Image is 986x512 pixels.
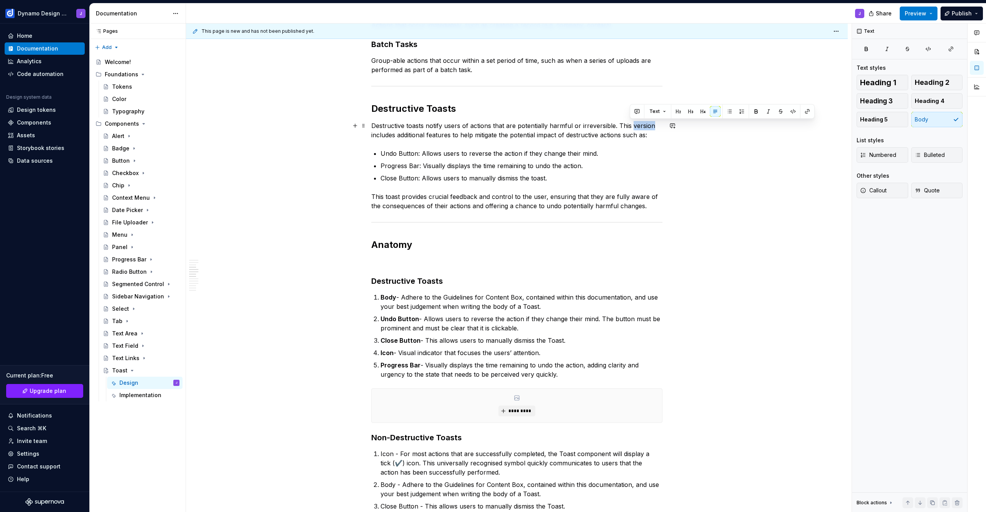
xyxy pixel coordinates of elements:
[381,337,421,344] strong: Close Button
[371,276,662,286] h3: Destructive Toasts
[119,379,138,387] div: Design
[915,97,944,105] span: Heading 4
[5,155,85,167] a: Data sources
[100,315,183,327] a: Tab
[381,293,396,301] strong: Body
[100,278,183,290] a: Segmented Control
[900,7,937,20] button: Preview
[112,268,147,276] div: Radio Button
[371,39,662,50] h3: Batch Tasks
[915,79,949,86] span: Heading 2
[112,206,143,214] div: Date Picker
[860,97,893,105] span: Heading 3
[381,293,662,311] p: - Adhere to the Guidelines for Content Box, contained within this documentation, and use your bes...
[100,253,183,266] a: Progress Bar
[371,121,662,140] p: Destructive toasts notify users of actions that are potentially harmful or irreversible. This ver...
[100,155,183,167] a: Button
[5,68,85,80] a: Code automation
[6,94,52,100] div: Design system data
[6,384,83,398] a: Upgrade plan
[17,463,60,470] div: Contact support
[112,317,122,325] div: Tab
[911,93,963,109] button: Heading 4
[857,136,884,144] div: List styles
[112,169,139,177] div: Checkbox
[371,103,662,115] h2: Destructive Toasts
[92,56,183,68] a: Welcome!
[857,183,908,198] button: Callout
[112,83,132,91] div: Tokens
[100,179,183,192] a: Chip
[5,460,85,473] button: Contact support
[100,229,183,241] a: Menu
[5,55,85,67] a: Analytics
[857,75,908,90] button: Heading 1
[876,10,892,17] span: Share
[857,112,908,127] button: Heading 5
[381,336,662,345] p: - This allows users to manually dismiss the Toast.
[100,303,183,315] a: Select
[92,42,121,53] button: Add
[92,28,118,34] div: Pages
[100,364,183,377] a: Toast
[5,116,85,129] a: Components
[112,305,129,313] div: Select
[112,219,148,226] div: File Uploader
[860,116,888,123] span: Heading 5
[17,424,46,432] div: Search ⌘K
[96,10,169,17] div: Documentation
[17,144,64,152] div: Storybook stories
[112,256,146,263] div: Progress Bar
[107,377,183,389] a: DesignJ
[381,161,662,170] p: Progress Bar: Visually displays the time remaining to undo the action.
[381,360,662,379] p: - Visually displays the time remaining to undo the action, adding clarity and urgency to the stat...
[860,187,887,194] span: Callout
[857,172,889,180] div: Other styles
[17,119,51,126] div: Components
[915,151,945,159] span: Bulleted
[100,216,183,229] a: File Uploader
[17,131,35,139] div: Assets
[112,280,164,288] div: Segmented Control
[100,290,183,303] a: Sidebar Navigation
[176,379,177,387] div: J
[381,173,662,183] p: Close Button: Allows users to manually dismiss the toast.
[371,239,662,251] h2: Anatomy
[381,315,419,323] strong: Undo Button
[2,5,88,22] button: Dynamo Design SystemJ
[905,10,926,17] span: Preview
[100,352,183,364] a: Text Links
[941,7,983,20] button: Publish
[107,389,183,401] a: Implementation
[100,81,183,93] a: Tokens
[17,70,64,78] div: Code automation
[100,142,183,155] a: Badge
[112,342,138,350] div: Text Field
[25,498,64,506] a: Supernova Logo
[371,192,662,211] p: This toast provides crucial feedback and control to the user, ensuring that they are fully aware ...
[17,475,29,483] div: Help
[112,293,164,300] div: Sidebar Navigation
[6,372,83,379] div: Current plan : Free
[17,45,58,52] div: Documentation
[92,118,183,130] div: Components
[952,10,972,17] span: Publish
[105,58,131,66] div: Welcome!
[100,192,183,204] a: Context Menu
[5,422,85,435] button: Search ⌘K
[911,75,963,90] button: Heading 2
[112,132,124,140] div: Alert
[857,64,886,72] div: Text styles
[100,327,183,340] a: Text Area
[859,10,861,17] div: J
[5,104,85,116] a: Design tokens
[17,157,53,165] div: Data sources
[102,44,112,51] span: Add
[112,145,129,152] div: Badge
[100,340,183,352] a: Text Field
[92,68,183,81] div: Foundations
[381,480,662,499] p: Body - Adhere to the Guidelines for Content Box, contained within this documentation, and use you...
[100,93,183,105] a: Color
[100,266,183,278] a: Radio Button
[857,93,908,109] button: Heading 3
